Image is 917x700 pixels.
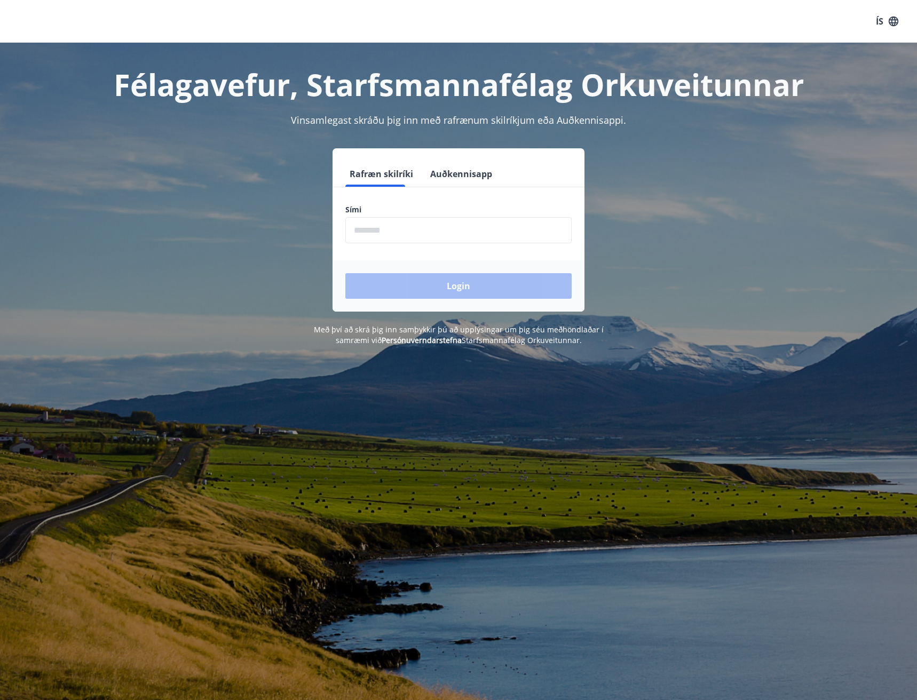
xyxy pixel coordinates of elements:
button: Auðkennisapp [426,161,496,187]
h1: Félagavefur, Starfsmannafélag Orkuveitunnar [87,64,830,105]
button: ÍS [870,12,904,31]
label: Sími [345,204,572,215]
span: Vinsamlegast skráðu þig inn með rafrænum skilríkjum eða Auðkennisappi. [291,114,626,126]
a: Persónuverndarstefna [382,335,462,345]
span: Með því að skrá þig inn samþykkir þú að upplýsingar um þig séu meðhöndlaðar í samræmi við Starfsm... [314,324,604,345]
button: Rafræn skilríki [345,161,417,187]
